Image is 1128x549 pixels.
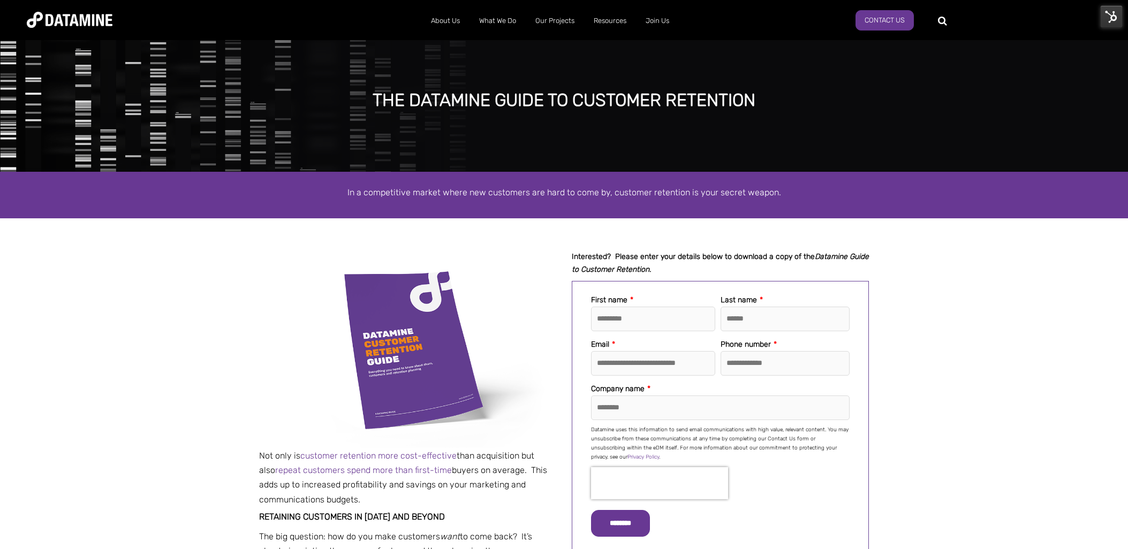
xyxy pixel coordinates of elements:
[1100,5,1123,28] img: HubSpot Tools Menu Toggle
[721,340,771,349] span: Phone number
[347,187,781,197] span: In a competitive market where new customers are hard to come by, customer retention is your secre...
[259,250,556,448] img: Customer Rentation Guide Datamine
[300,451,457,461] a: customer retention more cost-effective
[572,252,869,274] strong: Interested? Please enter your details below to download a copy of the
[275,465,452,475] a: repeat customers spend more than first-time
[421,7,470,35] a: About Us
[584,7,636,35] a: Resources
[259,451,547,505] span: Not only is than acquisition but also buyers on average. This adds up to increased profitability ...
[636,7,679,35] a: Join Us
[856,10,914,30] a: Contact Us
[572,252,869,274] em: Datamine Guide to Customer Retention.
[721,295,757,304] span: Last name
[126,91,1001,110] div: The Datamine Guide to Customer Retention
[259,512,445,522] span: Retaining customers in [DATE] and beyond
[470,7,526,35] a: What We Do
[591,384,645,393] span: Company name
[27,12,112,28] img: Datamine
[591,425,850,462] p: Datamine uses this information to send email communications with high value, relevant content. Yo...
[591,340,609,349] span: Email
[591,467,728,499] iframe: reCAPTCHA
[526,7,584,35] a: Our Projects
[627,454,659,460] a: Privacy Policy
[591,295,627,304] span: First name
[440,531,460,542] em: want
